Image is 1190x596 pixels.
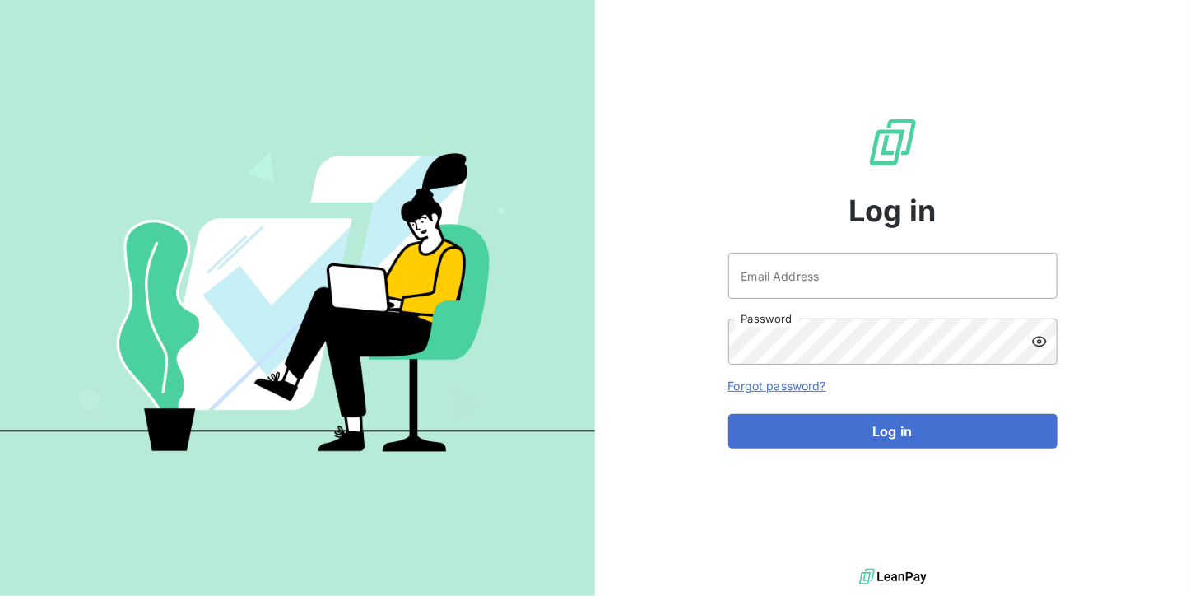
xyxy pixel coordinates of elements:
a: Forgot password? [728,379,826,393]
span: Log in [848,189,937,233]
button: Log in [728,414,1058,449]
img: logo [859,565,927,589]
input: placeholder [728,253,1058,299]
img: LeanPay Logo [867,116,919,169]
